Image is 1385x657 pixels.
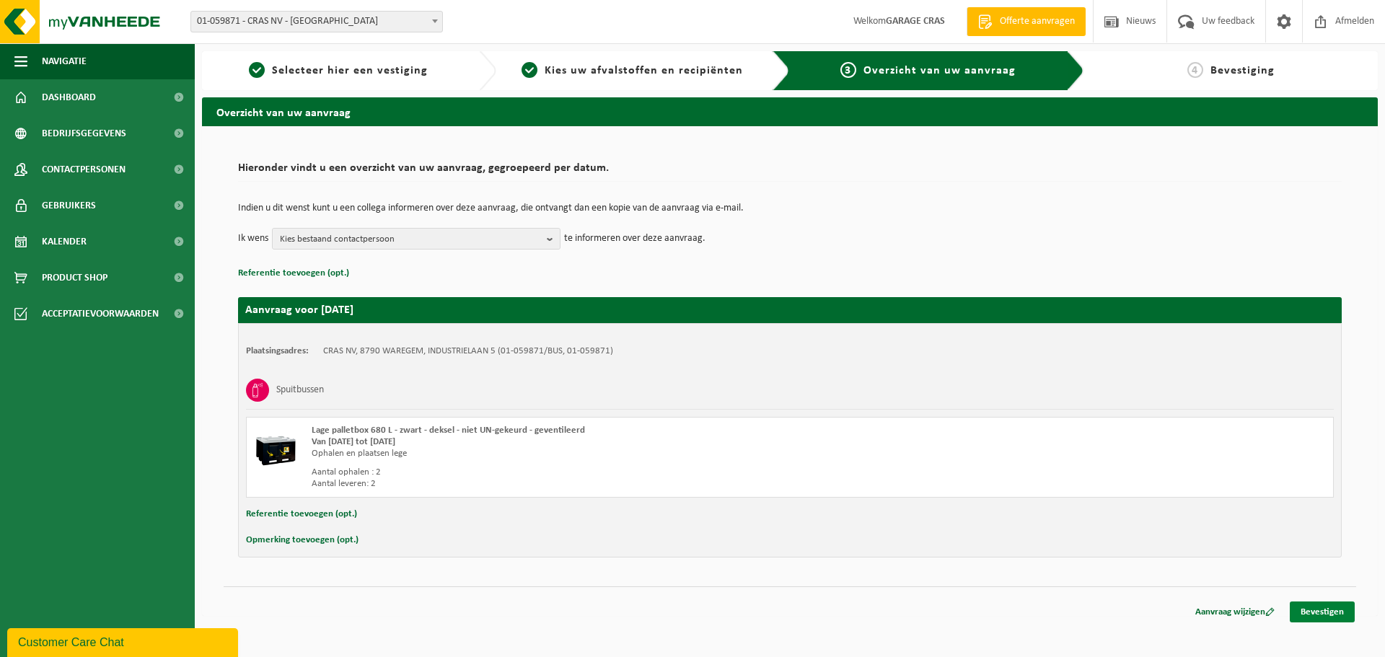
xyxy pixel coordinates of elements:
span: Bedrijfsgegevens [42,115,126,151]
a: Offerte aanvragen [967,7,1086,36]
img: PB-LB-0680-HPE-BK-11.png [254,425,297,468]
button: Opmerking toevoegen (opt.) [246,531,359,550]
td: CRAS NV, 8790 WAREGEM, INDUSTRIELAAN 5 (01-059871/BUS, 01-059871) [323,345,613,357]
span: Contactpersonen [42,151,126,188]
a: Bevestigen [1290,601,1355,622]
strong: Aanvraag voor [DATE] [245,304,353,316]
span: Kies bestaand contactpersoon [280,229,541,250]
span: Overzicht van uw aanvraag [863,65,1016,76]
span: Bevestiging [1210,65,1275,76]
span: Product Shop [42,260,107,296]
h2: Overzicht van uw aanvraag [202,97,1378,125]
div: Aantal leveren: 2 [312,478,848,490]
a: Aanvraag wijzigen [1184,601,1285,622]
iframe: chat widget [7,625,241,657]
span: 1 [249,62,265,78]
span: Acceptatievoorwaarden [42,296,159,332]
strong: Plaatsingsadres: [246,346,309,356]
button: Referentie toevoegen (opt.) [246,505,357,524]
span: Kalender [42,224,87,260]
span: 2 [522,62,537,78]
a: 1Selecteer hier een vestiging [209,62,467,79]
a: 2Kies uw afvalstoffen en recipiënten [504,62,762,79]
h3: Spuitbussen [276,379,324,402]
span: Offerte aanvragen [996,14,1078,29]
span: Lage palletbox 680 L - zwart - deksel - niet UN-gekeurd - geventileerd [312,425,585,435]
button: Referentie toevoegen (opt.) [238,264,349,283]
p: Ik wens [238,228,268,250]
strong: Van [DATE] tot [DATE] [312,437,395,446]
button: Kies bestaand contactpersoon [272,228,560,250]
span: Gebruikers [42,188,96,224]
span: Dashboard [42,79,96,115]
strong: GARAGE CRAS [886,16,945,27]
span: 4 [1187,62,1203,78]
div: Aantal ophalen : 2 [312,467,848,478]
div: Ophalen en plaatsen lege [312,448,848,459]
span: 01-059871 - CRAS NV - WAREGEM [191,12,442,32]
h2: Hieronder vindt u een overzicht van uw aanvraag, gegroepeerd per datum. [238,162,1342,182]
span: Kies uw afvalstoffen en recipiënten [545,65,743,76]
span: 3 [840,62,856,78]
span: Navigatie [42,43,87,79]
p: Indien u dit wenst kunt u een collega informeren over deze aanvraag, die ontvangt dan een kopie v... [238,203,1342,213]
span: 01-059871 - CRAS NV - WAREGEM [190,11,443,32]
span: Selecteer hier een vestiging [272,65,428,76]
p: te informeren over deze aanvraag. [564,228,705,250]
